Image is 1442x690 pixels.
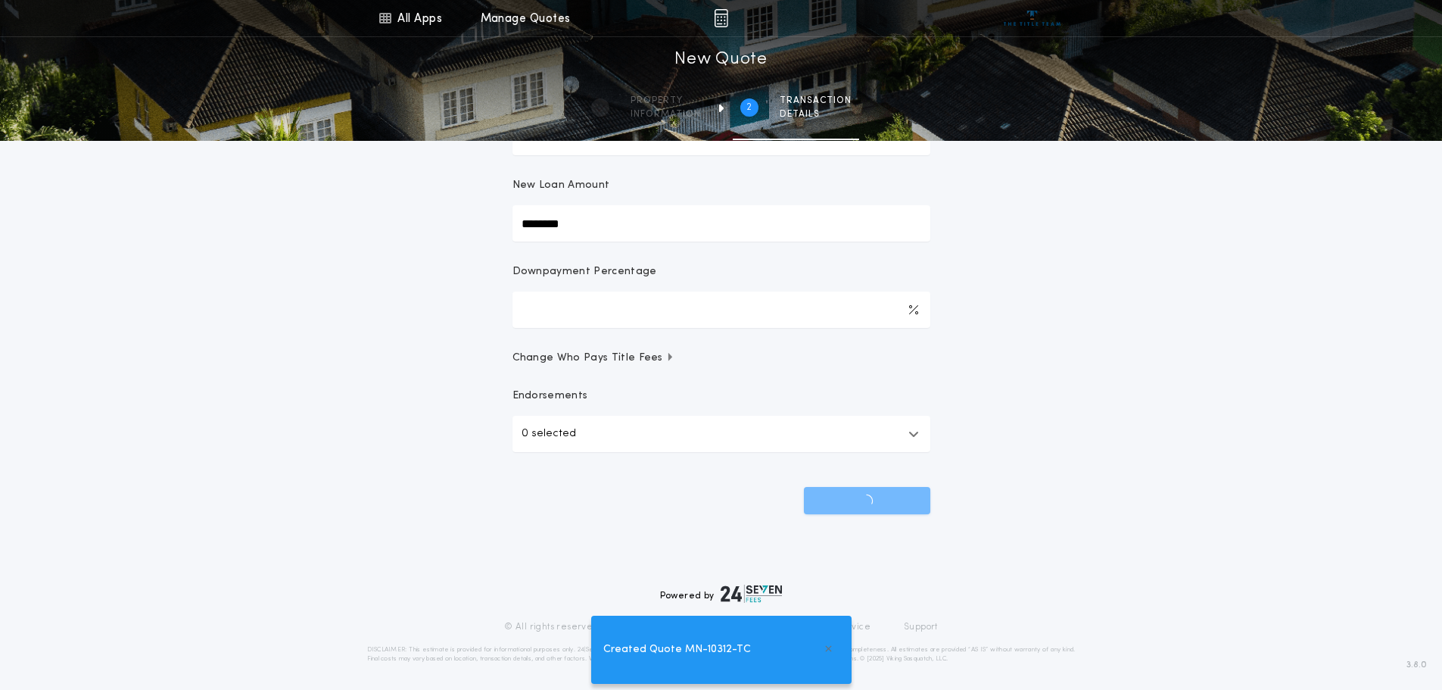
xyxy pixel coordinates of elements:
span: Property [631,95,701,107]
img: logo [721,585,783,603]
span: Transaction [780,95,852,107]
img: vs-icon [1004,11,1060,26]
h1: New Quote [674,48,767,72]
span: Created Quote MN-10312-TC [603,642,751,658]
input: Downpayment Percentage [512,292,930,328]
p: 0 selected [522,425,576,443]
input: New Loan Amount [512,205,930,242]
span: Change Who Pays Title Fees [512,351,675,366]
span: information [631,108,701,120]
button: 0 selected [512,416,930,452]
img: img [714,9,728,27]
button: Change Who Pays Title Fees [512,351,930,366]
span: details [780,108,852,120]
p: Endorsements [512,389,930,404]
p: New Loan Amount [512,178,610,193]
h2: 2 [746,101,752,114]
div: Powered by [660,585,783,603]
p: Downpayment Percentage [512,264,657,279]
